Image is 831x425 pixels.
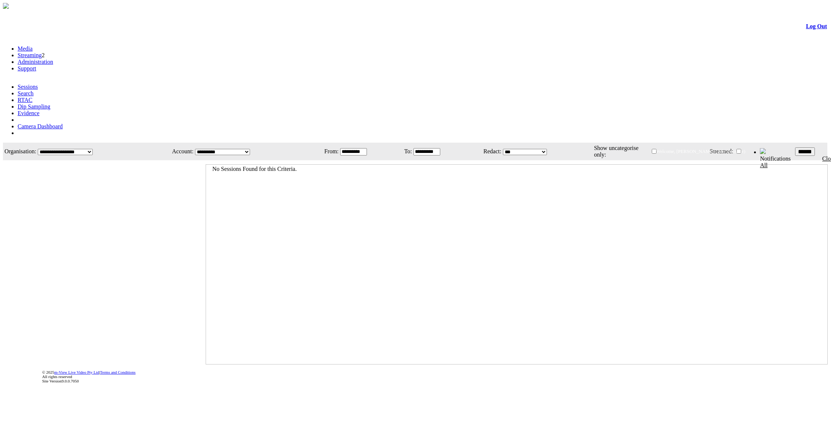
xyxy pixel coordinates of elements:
[18,110,40,116] a: Evidence
[469,143,502,160] td: Redact:
[42,379,827,383] div: Site Version
[18,59,53,65] a: Administration
[806,23,827,29] a: Log Out
[18,52,42,58] a: Streaming
[309,143,339,160] td: From:
[18,123,63,129] a: Camera Dashboard
[18,90,34,96] a: Search
[396,143,412,160] td: To:
[3,3,9,9] img: arrow-3.png
[100,370,136,374] a: Terms and Conditions
[760,148,766,154] img: bell24.png
[150,143,194,160] td: Account:
[760,155,813,169] div: Notifications
[8,366,37,387] img: DigiCert Secured Site Seal
[18,103,50,110] a: Dip Sampling
[42,370,827,383] div: © 2025 | All rights reserved
[656,149,745,154] span: Welcome, [PERSON_NAME] (Administrator)
[18,45,33,52] a: Media
[594,145,638,158] span: Show uncategorise only:
[54,370,99,374] a: m-View Live Video Pty Ltd
[18,97,32,103] a: RTAC
[4,143,37,160] td: Organisation:
[42,52,45,58] span: 2
[18,65,36,72] a: Support
[212,166,297,172] span: No Sessions Found for this Criteria.
[18,84,38,90] a: Sessions
[62,379,79,383] span: 9.0.0.7050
